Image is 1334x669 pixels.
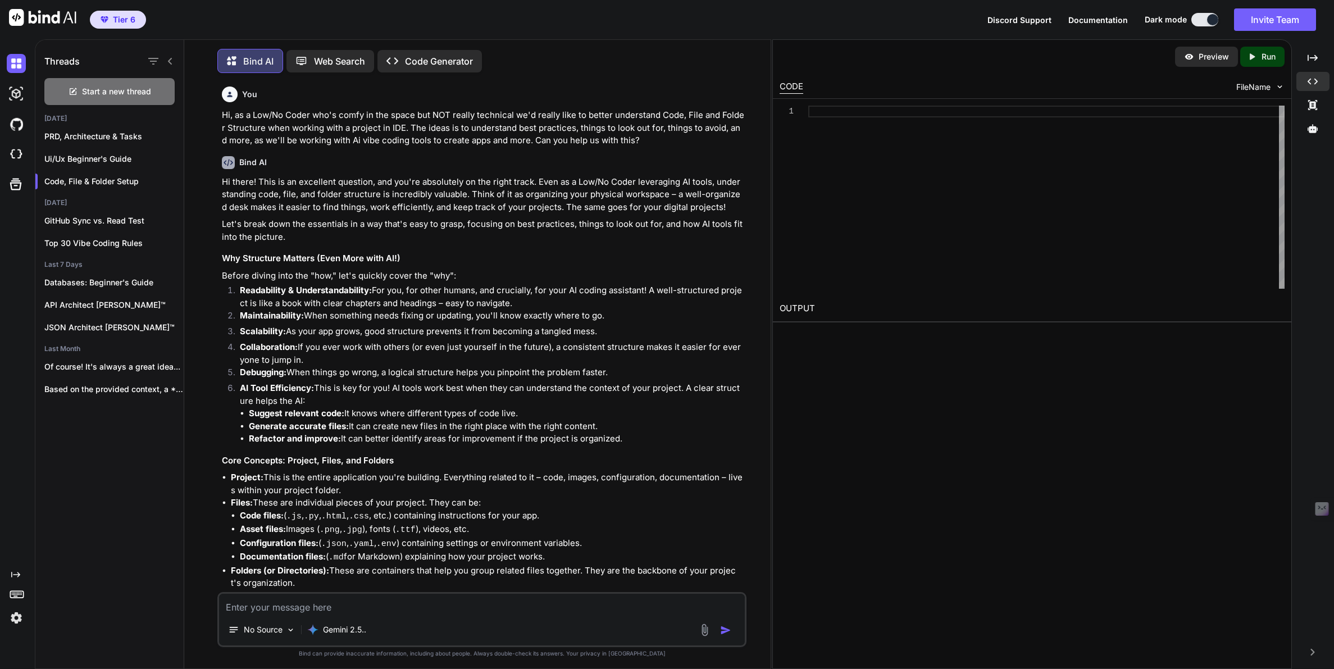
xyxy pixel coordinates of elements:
[113,14,135,25] span: Tier 6
[244,624,283,635] p: No Source
[323,624,366,635] p: Gemini 2.5..
[987,15,1051,25] span: Discord Support
[9,9,76,26] img: Bind AI
[35,198,184,207] h2: [DATE]
[231,497,744,565] li: These are individual pieces of your project. They can be:
[35,114,184,123] h2: [DATE]
[720,625,731,636] img: icon
[217,649,746,658] p: Bind can provide inaccurate information, including about people. Always double-check its answers....
[35,260,184,269] h2: Last 7 Days
[240,537,744,551] li: ( , , ) containing settings or environment variables.
[987,14,1051,26] button: Discord Support
[249,433,744,445] li: It can better identify areas for improvement if the project is organized.
[44,322,184,333] p: JSON Architect [PERSON_NAME]™
[44,153,184,165] p: Ui/Ux Beginner's Guide
[1068,14,1128,26] button: Documentation
[1234,8,1316,31] button: Invite Team
[780,106,794,117] div: 1
[231,325,744,341] li: As your app grows, good structure prevents it from becoming a tangled mess.
[231,366,744,382] li: When things go wrong, a logical structure helps you pinpoint the problem faster.
[7,608,26,627] img: settings
[90,11,146,29] button: premiumTier 6
[240,550,744,565] li: ( for Markdown) explaining how your project works.
[376,539,397,549] code: .env
[240,285,372,295] strong: Readability & Understandability:
[222,176,744,214] p: Hi there! This is an excellent question, and you're absolutely on the right track. Even as a Low/...
[44,215,184,226] p: GitHub Sync vs. Read Test
[249,420,744,433] li: It can create new files in the right place with the right content.
[44,299,184,311] p: API Architect [PERSON_NAME]™
[222,218,744,243] p: Let's break down the essentials in a way that's easy to grasp, focusing on best practices, things...
[44,131,184,142] p: PRD, Architecture & Tasks
[342,525,362,535] code: .jpg
[222,454,744,467] h3: Core Concepts: Project, Files, and Folders
[304,512,319,521] code: .py
[35,344,184,353] h2: Last Month
[405,54,473,68] p: Code Generator
[231,310,744,325] li: When something needs fixing or updating, you'll know exactly where to go.
[321,512,347,521] code: .html
[231,565,744,590] li: These are containers that help you group related files together. They are the backbone of your pr...
[286,512,302,521] code: .js
[7,145,26,164] img: cloudideIcon
[321,539,347,549] code: .json
[314,54,365,68] p: Web Search
[240,524,286,534] strong: Asset files:
[243,54,274,68] p: Bind AI
[242,89,257,100] h6: You
[349,539,374,549] code: .yaml
[44,238,184,249] p: Top 30 Vibe Coding Rules
[222,270,744,283] p: Before diving into the "how," let's quickly cover the "why":
[307,624,318,635] img: Gemini 2.5 flash
[249,407,744,420] li: It knows where different types of code live.
[1068,15,1128,25] span: Documentation
[240,383,314,393] strong: AI Tool Efficiency:
[231,565,329,576] strong: Folders (or Directories):
[44,361,184,372] p: Of course! It's always a great idea...
[222,109,744,147] p: Hi, as a Low/No Coder who's comfy in the space but NOT really technical we'd really like to bette...
[231,382,744,445] li: This is key for you! AI tools work best when they can understand the context of your project. A c...
[395,525,416,535] code: .ttf
[240,326,286,336] strong: Scalability:
[349,512,369,521] code: .css
[240,509,744,524] li: ( , , , , etc.) containing instructions for your app.
[249,433,341,444] strong: Refactor and improve:
[231,341,744,366] li: If you ever work with others (or even just yourself in the future), a consistent structure makes ...
[780,80,803,94] div: CODE
[240,538,318,548] strong: Configuration files:
[1199,51,1229,62] p: Preview
[329,553,344,562] code: .md
[222,252,744,265] h3: Why Structure Matters (Even More with AI!)
[698,624,711,636] img: attachment
[240,523,744,537] li: Images ( , ), fonts ( ), videos, etc.
[240,342,298,352] strong: Collaboration:
[1275,82,1285,92] img: chevron down
[7,84,26,103] img: darkAi-studio
[101,16,108,23] img: premium
[240,551,326,562] strong: Documentation files:
[82,86,151,97] span: Start a new thread
[44,384,184,395] p: Based on the provided context, a **PRD**...
[286,625,295,635] img: Pick Models
[44,277,184,288] p: Databases: Beginner's Guide
[773,295,1291,322] h2: OUTPUT
[240,310,304,321] strong: Maintainability:
[231,471,744,497] li: This is the entire application you're building. Everything related to it – code, images, configur...
[320,525,340,535] code: .png
[1236,81,1271,93] span: FileName
[7,115,26,134] img: githubDark
[1145,14,1187,25] span: Dark mode
[7,54,26,73] img: darkChat
[231,472,263,483] strong: Project:
[240,367,286,377] strong: Debugging:
[240,510,284,521] strong: Code files:
[231,497,253,508] strong: Files:
[231,284,744,310] li: For you, for other humans, and crucially, for your AI coding assistant! A well-structured project...
[1184,52,1194,62] img: preview
[44,176,184,187] p: Code, File & Folder Setup
[249,408,344,418] strong: Suggest relevant code:
[249,421,349,431] strong: Generate accurate files:
[44,54,80,68] h1: Threads
[239,157,267,168] h6: Bind AI
[1262,51,1276,62] p: Run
